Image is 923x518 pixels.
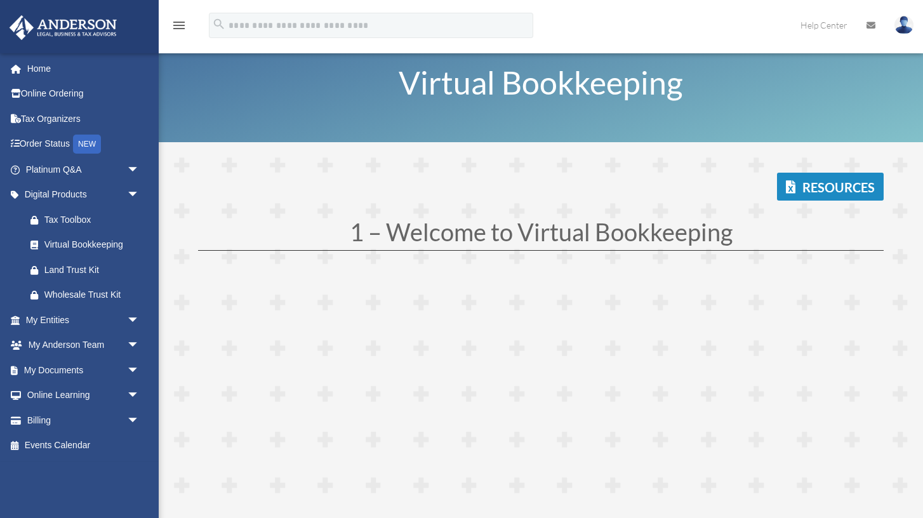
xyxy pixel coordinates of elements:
[73,135,101,154] div: NEW
[18,232,152,258] a: Virtual Bookkeeping
[9,81,159,107] a: Online Ordering
[9,357,159,383] a: My Documentsarrow_drop_down
[18,207,159,232] a: Tax Toolbox
[9,307,159,333] a: My Entitiesarrow_drop_down
[6,15,121,40] img: Anderson Advisors Platinum Portal
[127,182,152,208] span: arrow_drop_down
[171,18,187,33] i: menu
[9,182,159,208] a: Digital Productsarrow_drop_down
[127,408,152,434] span: arrow_drop_down
[18,282,159,308] a: Wholesale Trust Kit
[127,333,152,359] span: arrow_drop_down
[9,157,159,182] a: Platinum Q&Aarrow_drop_down
[198,220,884,250] h1: 1 – Welcome to Virtual Bookkeeping
[127,307,152,333] span: arrow_drop_down
[127,383,152,409] span: arrow_drop_down
[44,287,143,303] div: Wholesale Trust Kit
[9,333,159,358] a: My Anderson Teamarrow_drop_down
[171,22,187,33] a: menu
[9,131,159,157] a: Order StatusNEW
[894,16,913,34] img: User Pic
[44,262,143,278] div: Land Trust Kit
[9,408,159,433] a: Billingarrow_drop_down
[9,433,159,458] a: Events Calendar
[127,357,152,383] span: arrow_drop_down
[399,63,683,102] span: Virtual Bookkeeping
[44,237,136,253] div: Virtual Bookkeeping
[9,383,159,408] a: Online Learningarrow_drop_down
[777,173,884,201] a: Resources
[18,257,159,282] a: Land Trust Kit
[9,56,159,81] a: Home
[44,212,143,228] div: Tax Toolbox
[212,17,226,31] i: search
[9,106,159,131] a: Tax Organizers
[127,157,152,183] span: arrow_drop_down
